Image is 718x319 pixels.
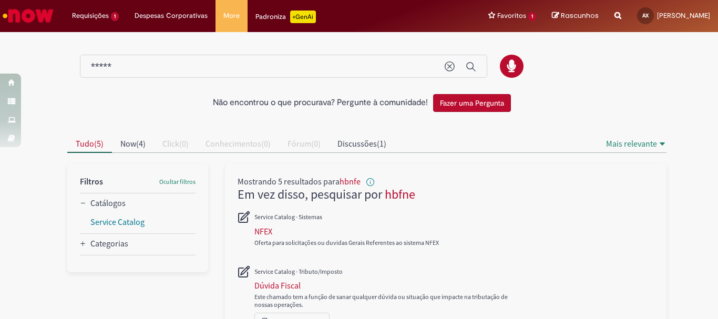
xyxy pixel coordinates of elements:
[561,11,599,20] span: Rascunhos
[72,11,109,21] span: Requisições
[657,11,710,20] span: [PERSON_NAME]
[433,94,511,112] button: Fazer uma Pergunta
[223,11,240,21] span: More
[290,11,316,23] p: +GenAi
[497,11,526,21] span: Favoritos
[255,11,316,23] div: Padroniza
[213,98,428,108] h2: Não encontrou o que procurava? Pergunte à comunidade!
[1,5,55,26] img: ServiceNow
[528,12,536,21] span: 1
[111,12,119,21] span: 1
[552,11,599,21] a: Rascunhos
[642,12,649,19] span: AX
[135,11,208,21] span: Despesas Corporativas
